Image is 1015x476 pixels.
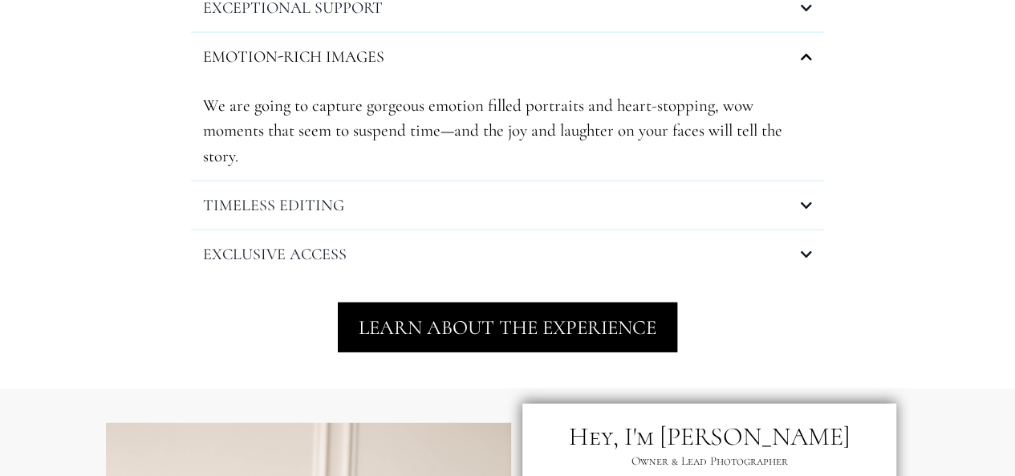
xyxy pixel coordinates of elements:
[359,315,656,340] span: LEARN ABOUT THE EXPERIENCE
[562,420,856,454] p: Hey, I'm [PERSON_NAME]
[562,454,856,470] p: Owner & Lead Photographer
[203,45,384,69] h4: EMOTION-RICH IMAGES
[203,193,344,218] h4: TIMELESS EDITING
[203,93,812,169] p: We are going to capture gorgeous emotion filled portraits and heart-stopping, wow moments that se...
[203,242,347,266] h4: EXCLUSIVE ACCESS
[338,303,677,352] a: LEARN ABOUT THE EXPERIENCE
